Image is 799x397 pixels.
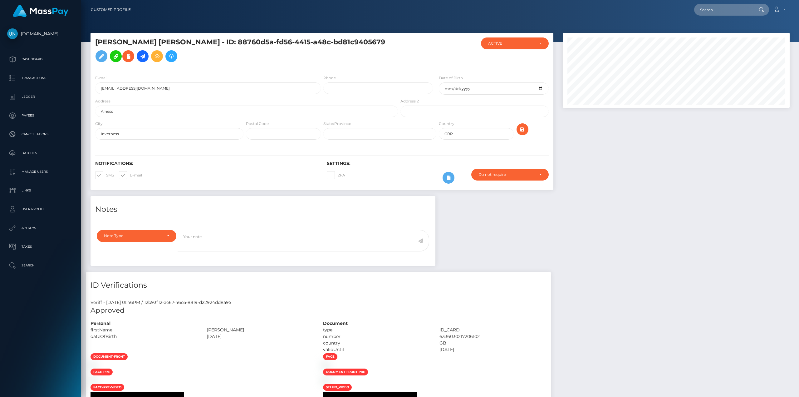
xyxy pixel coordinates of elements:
div: ID_CARD [435,327,551,333]
a: Taxes [5,239,76,255]
div: Do not require [478,172,534,177]
a: Batches [5,145,76,161]
p: Batches [7,148,74,158]
label: Date of Birth [439,75,463,81]
a: API Keys [5,220,76,236]
h4: ID Verifications [91,280,546,291]
p: Search [7,261,74,270]
p: Ledger [7,92,74,102]
input: Search... [694,4,753,16]
a: Customer Profile [91,3,131,16]
label: Address 2 [400,98,419,104]
img: MassPay Logo [13,5,68,17]
p: API Keys [7,223,74,233]
img: 679ababa-6778-44b8-b3dc-568a6b6c338b [323,378,328,383]
h6: Notifications: [95,161,317,166]
label: Address [95,98,110,104]
span: face-pre [91,369,113,375]
p: Payees [7,111,74,120]
span: selfid_video [323,384,352,391]
span: document-front [91,353,128,360]
div: 6336030217206102 [435,333,551,340]
span: face [323,353,337,360]
strong: Personal [91,320,110,326]
a: Payees [5,108,76,123]
div: type [318,327,435,333]
p: User Profile [7,205,74,214]
span: document-front-pre [323,369,368,375]
div: [DATE] [202,333,319,340]
h5: Approved [91,306,546,315]
p: Manage Users [7,167,74,176]
a: Transactions [5,70,76,86]
div: Note Type [104,233,162,238]
div: firstName [86,327,202,333]
div: country [318,340,435,346]
h6: Settings: [327,161,549,166]
button: Do not require [471,169,549,181]
a: Manage Users [5,164,76,180]
button: ACTIVE [481,37,549,49]
a: Ledger [5,89,76,105]
label: 2FA [327,171,345,179]
button: Note Type [97,230,176,242]
a: User Profile [5,201,76,217]
h5: [PERSON_NAME] [PERSON_NAME] - ID: 88760d5a-fd56-4415-a48c-bd81c9405679 [95,37,395,65]
label: City [95,121,103,127]
img: e49ac929-aabd-4735-9c6a-fe549c6dca3a [323,363,328,368]
img: 1a20c7df-1e68-4039-9f27-9db0942fb9fa [91,363,96,368]
div: validUntil [318,346,435,353]
div: [DATE] [435,346,551,353]
label: E-mail [95,75,107,81]
span: face-pre-video [91,384,124,391]
label: State/Province [323,121,351,127]
div: [PERSON_NAME] [202,327,319,333]
a: Links [5,183,76,198]
p: Taxes [7,242,74,251]
div: GB [435,340,551,346]
label: Country [439,121,454,127]
a: Cancellations [5,127,76,142]
p: Cancellations [7,130,74,139]
div: ACTIVE [488,41,534,46]
label: Postal Code [246,121,269,127]
h4: Notes [95,204,431,215]
strong: Document [323,320,348,326]
img: Unlockt.me [7,28,18,39]
img: 74130134-84f2-48ed-9fa9-5d2c97d16a0e [91,378,96,383]
div: dateOfBirth [86,333,202,340]
p: Links [7,186,74,195]
label: E-mail [119,171,142,179]
p: Transactions [7,73,74,83]
div: number [318,333,435,340]
a: Initiate Payout [137,50,149,62]
div: Veriff - [DATE] 01:46PM / 12b93f12-ae67-46e5-8819-d22924dd8a95 [86,299,551,306]
a: Dashboard [5,52,76,67]
label: Phone [323,75,336,81]
p: Dashboard [7,55,74,64]
label: SMS [95,171,114,179]
a: Search [5,258,76,273]
span: [DOMAIN_NAME] [5,31,76,37]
